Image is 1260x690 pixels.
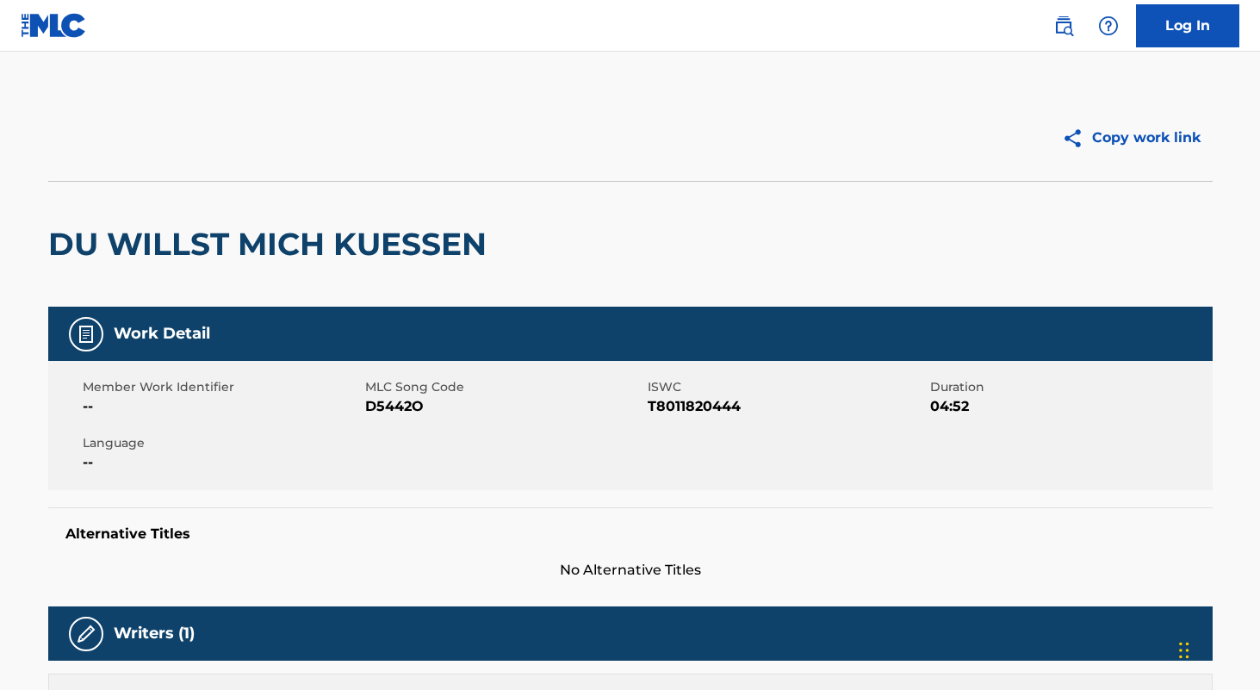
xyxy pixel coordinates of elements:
[21,13,87,38] img: MLC Logo
[1091,9,1126,43] div: Help
[930,396,1208,417] span: 04:52
[114,624,195,643] h5: Writers (1)
[1062,127,1092,149] img: Copy work link
[83,452,361,473] span: --
[648,396,926,417] span: T8011820444
[1046,9,1081,43] a: Public Search
[76,324,96,345] img: Work Detail
[1098,16,1119,36] img: help
[83,378,361,396] span: Member Work Identifier
[1136,4,1239,47] a: Log In
[1050,116,1213,159] button: Copy work link
[83,434,361,452] span: Language
[1174,607,1260,690] iframe: Chat Widget
[648,378,926,396] span: ISWC
[83,396,361,417] span: --
[930,378,1208,396] span: Duration
[65,525,1195,543] h5: Alternative Titles
[1179,625,1189,676] div: Drag
[48,225,495,264] h2: DU WILLST MICH KUESSEN
[365,378,643,396] span: MLC Song Code
[1053,16,1074,36] img: search
[114,324,210,344] h5: Work Detail
[76,624,96,644] img: Writers
[365,396,643,417] span: D5442O
[48,560,1213,581] span: No Alternative Titles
